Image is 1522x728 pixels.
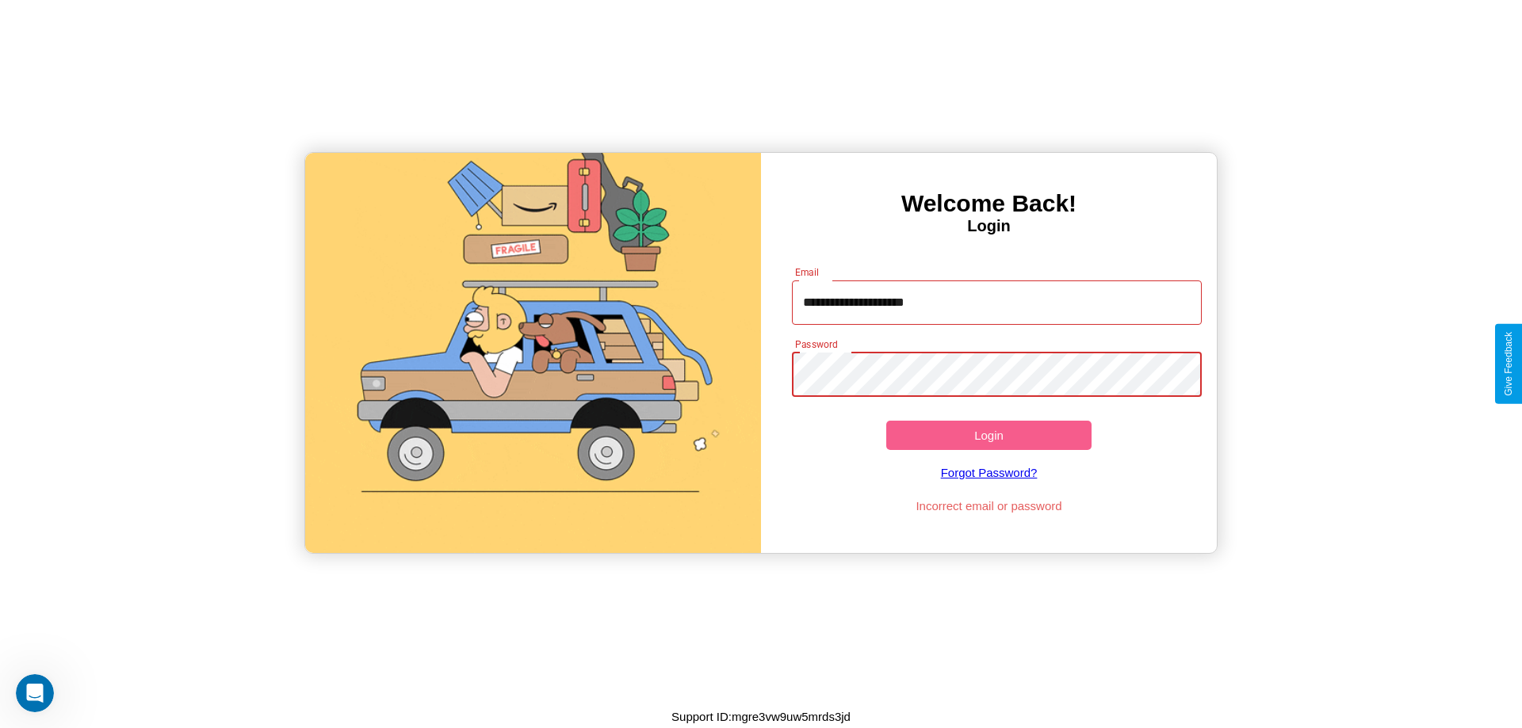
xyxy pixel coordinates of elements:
label: Email [795,265,820,279]
div: Give Feedback [1503,332,1514,396]
h3: Welcome Back! [761,190,1217,217]
img: gif [305,153,761,553]
p: Support ID: mgre3vw9uw5mrds3jd [671,706,851,727]
h4: Login [761,217,1217,235]
iframe: Intercom live chat [16,674,54,712]
button: Login [886,421,1092,450]
label: Password [795,337,837,351]
a: Forgot Password? [784,450,1195,495]
p: Incorrect email or password [784,495,1195,516]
